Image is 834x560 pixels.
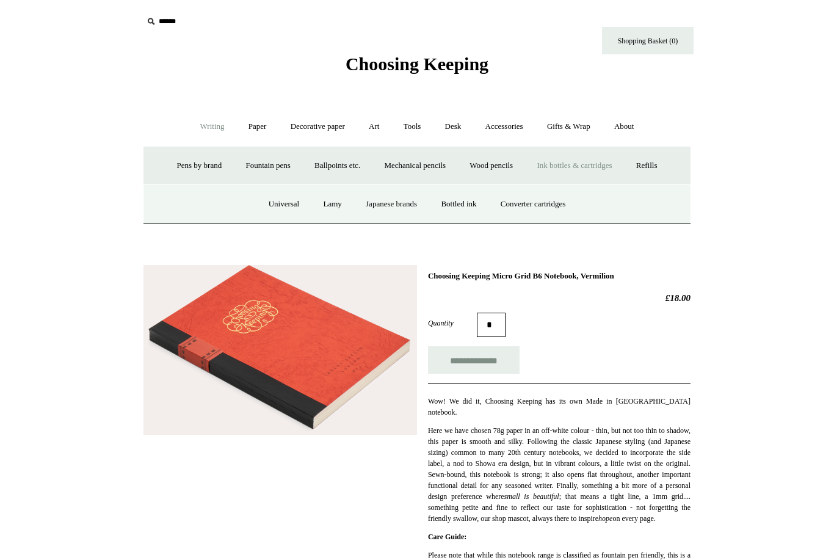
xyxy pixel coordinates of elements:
[303,150,371,182] a: Ballpoints etc.
[346,54,488,74] span: Choosing Keeping
[312,188,352,220] a: Lamy
[526,150,623,182] a: Ink bottles & cartridges
[189,111,236,143] a: Writing
[234,150,301,182] a: Fountain pens
[258,188,311,220] a: Universal
[280,111,356,143] a: Decorative paper
[504,492,559,501] em: small is beautiful
[434,111,473,143] a: Desk
[393,111,432,143] a: Tools
[459,150,524,182] a: Wood pencils
[428,425,691,524] p: Here we have chosen 78g paper in an off-white colour - thin, but not too thin to shadow, this pap...
[428,271,691,281] h1: Choosing Keeping Micro Grid B6 Notebook, Vermilion
[428,293,691,304] h2: £18.00
[598,514,612,523] em: hope
[166,150,233,182] a: Pens by brand
[536,111,601,143] a: Gifts & Wrap
[358,111,390,143] a: Art
[238,111,278,143] a: Paper
[428,396,691,418] p: Wow! We did it, Choosing Keeping has its own Made in [GEOGRAPHIC_DATA] notebook.
[143,265,417,435] img: Choosing Keeping Micro Grid B6 Notebook, Vermilion
[346,64,488,72] a: Choosing Keeping
[355,188,428,220] a: Japanese brands
[428,318,477,329] label: Quantity
[602,27,694,54] a: Shopping Basket (0)
[603,111,645,143] a: About
[474,111,534,143] a: Accessories
[428,533,466,541] strong: Care Guide:
[490,188,576,220] a: Converter cartridges
[625,150,669,182] a: Refills
[373,150,457,182] a: Mechanical pencils
[430,188,487,220] a: Bottled ink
